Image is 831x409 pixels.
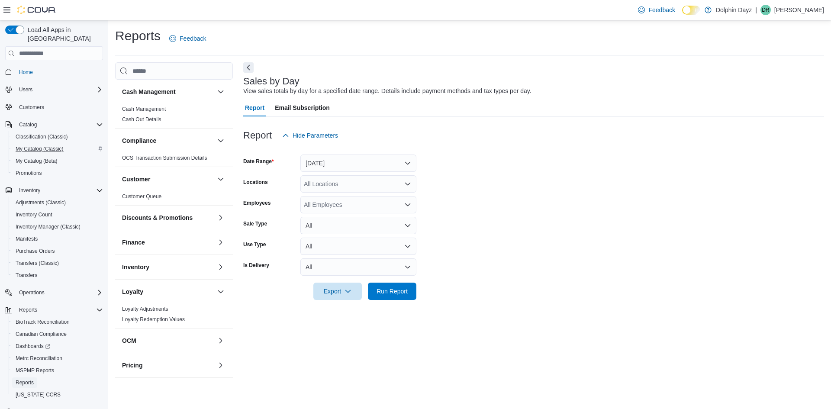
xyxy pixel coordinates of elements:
[122,263,214,271] button: Inventory
[9,352,106,364] button: Metrc Reconciliation
[279,127,341,144] button: Hide Parameters
[166,30,209,47] a: Feedback
[16,199,66,206] span: Adjustments (Classic)
[243,220,267,227] label: Sale Type
[122,213,193,222] h3: Discounts & Promotions
[16,319,70,325] span: BioTrack Reconciliation
[122,155,207,161] a: OCS Transaction Submission Details
[404,201,411,208] button: Open list of options
[12,197,69,208] a: Adjustments (Classic)
[12,197,103,208] span: Adjustments (Classic)
[16,305,41,315] button: Reports
[12,329,70,339] a: Canadian Compliance
[16,391,61,398] span: [US_STATE] CCRS
[9,389,106,401] button: [US_STATE] CCRS
[16,133,68,140] span: Classification (Classic)
[122,106,166,112] a: Cash Management
[16,145,64,152] span: My Catalog (Classic)
[9,233,106,245] button: Manifests
[24,26,103,43] span: Load All Apps in [GEOGRAPHIC_DATA]
[16,331,67,338] span: Canadian Compliance
[122,386,214,394] button: Products
[12,156,61,166] a: My Catalog (Beta)
[12,132,71,142] a: Classification (Classic)
[12,390,103,400] span: Washington CCRS
[122,175,214,184] button: Customer
[16,185,103,196] span: Inventory
[16,170,42,177] span: Promotions
[115,27,161,45] h1: Reports
[243,87,531,96] div: View sales totals by day for a specified date range. Details include payment methods and tax type...
[122,361,214,370] button: Pricing
[635,1,678,19] a: Feedback
[716,5,752,15] p: Dolphin Dayz
[115,304,233,328] div: Loyalty
[12,209,103,220] span: Inventory Count
[16,379,34,386] span: Reports
[9,340,106,352] a: Dashboards
[16,287,103,298] span: Operations
[12,258,62,268] a: Transfers (Classic)
[300,258,416,276] button: All
[243,179,268,186] label: Locations
[9,257,106,269] button: Transfers (Classic)
[122,361,142,370] h3: Pricing
[319,283,357,300] span: Export
[9,364,106,377] button: MSPMP Reports
[9,155,106,167] button: My Catalog (Beta)
[2,65,106,78] button: Home
[12,132,103,142] span: Classification (Classic)
[243,200,271,206] label: Employees
[9,143,106,155] button: My Catalog (Classic)
[293,131,338,140] span: Hide Parameters
[122,213,214,222] button: Discounts & Promotions
[9,167,106,179] button: Promotions
[122,238,145,247] h3: Finance
[12,353,103,364] span: Metrc Reconciliation
[12,144,67,154] a: My Catalog (Classic)
[16,66,103,77] span: Home
[12,234,41,244] a: Manifests
[12,246,103,256] span: Purchase Orders
[122,306,168,312] span: Loyalty Adjustments
[12,377,37,388] a: Reports
[243,241,266,248] label: Use Type
[122,386,148,394] h3: Products
[16,367,54,374] span: MSPMP Reports
[115,153,233,167] div: Compliance
[774,5,824,15] p: [PERSON_NAME]
[122,287,143,296] h3: Loyalty
[12,390,64,400] a: [US_STATE] CCRS
[2,287,106,299] button: Operations
[122,306,168,312] a: Loyalty Adjustments
[16,355,62,362] span: Metrc Reconciliation
[216,287,226,297] button: Loyalty
[19,289,45,296] span: Operations
[404,180,411,187] button: Open list of options
[122,106,166,113] span: Cash Management
[682,6,700,15] input: Dark Mode
[2,304,106,316] button: Reports
[12,317,103,327] span: BioTrack Reconciliation
[122,116,161,123] span: Cash Out Details
[377,287,408,296] span: Run Report
[760,5,771,15] div: Donna Ryan
[245,99,264,116] span: Report
[12,365,58,376] a: MSPMP Reports
[9,131,106,143] button: Classification (Classic)
[16,223,81,230] span: Inventory Manager (Classic)
[243,158,274,165] label: Date Range
[648,6,675,14] span: Feedback
[16,305,103,315] span: Reports
[9,269,106,281] button: Transfers
[16,287,48,298] button: Operations
[12,222,103,232] span: Inventory Manager (Classic)
[16,102,48,113] a: Customers
[12,365,103,376] span: MSPMP Reports
[216,135,226,146] button: Compliance
[275,99,330,116] span: Email Subscription
[12,168,103,178] span: Promotions
[216,262,226,272] button: Inventory
[9,221,106,233] button: Inventory Manager (Classic)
